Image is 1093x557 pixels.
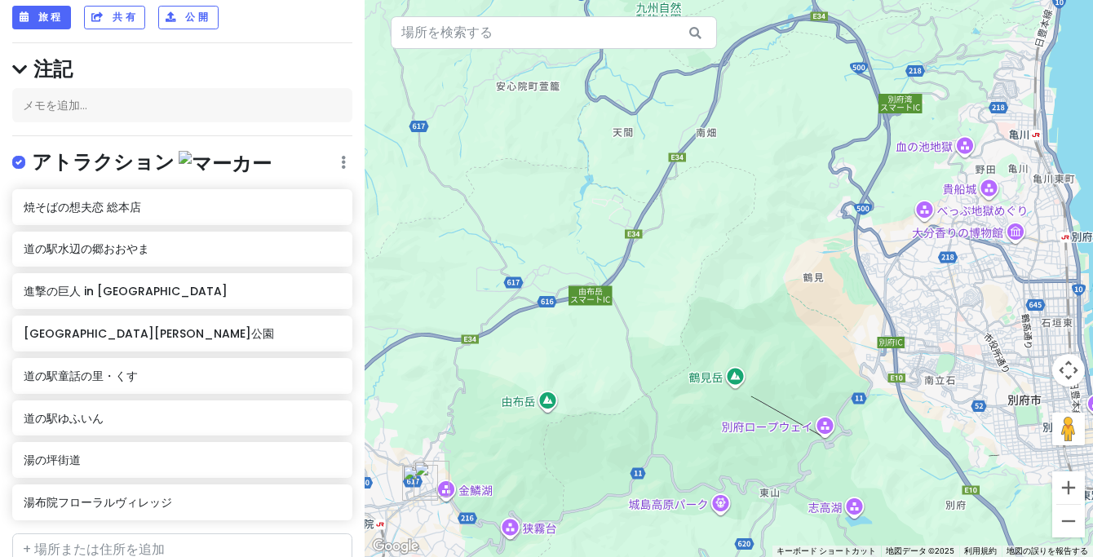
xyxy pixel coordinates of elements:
[24,199,141,215] font: 焼そばの想夫恋 総本店
[179,151,272,176] img: マーカー
[23,97,87,113] font: メモを追加...
[369,536,423,557] a: Google マップでこの地域を開きます（新しいウィンドウが開きます）
[84,6,145,29] button: 共有
[414,461,449,497] div: 湯布院フローラルヴィレッジ
[777,546,876,557] button: キーボード反対
[24,452,81,468] font: 湯の坪街道
[1052,505,1085,537] button: ズームアウト
[24,368,138,384] font: 道の駅童話の里・くす
[24,494,172,511] font: 湯布院フローラルヴィレッジ
[1052,354,1085,387] button: 地図のカメラ コントロール
[964,546,997,555] a: 利用規約
[113,11,138,24] font: 共有
[886,546,954,555] font: 地図データ ©2025
[24,325,274,342] font: [GEOGRAPHIC_DATA][PERSON_NAME]公園
[369,536,423,557] img: グーグル
[24,410,104,427] font: 道の駅ゆふいん
[24,241,149,257] font: 道の駅水辺の郷おおやま
[12,6,71,29] button: 旅程
[33,55,73,82] font: 注記
[32,148,175,175] font: アトラクション
[391,16,717,49] input: 場所を検索する
[1007,546,1088,555] a: 地図の誤りを報告する
[1052,413,1085,445] button: 地図上にペグマンを落として、ストリートビューを開きます
[38,11,64,24] font: 旅程
[1052,471,1085,504] button: ズームイン
[158,6,218,29] button: 公開
[402,465,438,501] div: 湯の坪街道
[185,11,210,24] font: 公開
[24,283,228,299] font: 進撃の巨人 in [GEOGRAPHIC_DATA]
